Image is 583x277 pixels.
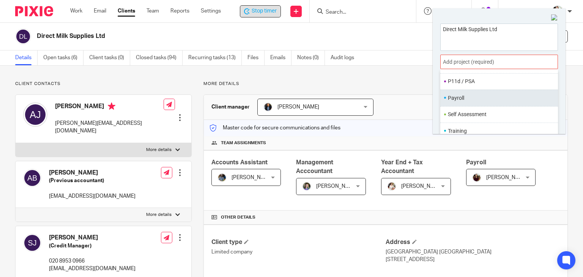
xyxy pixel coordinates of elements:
a: Clients [118,7,135,15]
span: Accounts Assistant [211,159,268,165]
p: More details [203,81,568,87]
span: Other details [221,214,255,220]
li: Favorite [547,126,556,136]
ul: Training [440,123,558,139]
p: Limited company [211,248,386,256]
a: Details [15,50,38,65]
img: 1530183611242%20(1).jpg [302,182,311,191]
img: Jaskaran%20Singh.jpeg [217,173,227,182]
textarea: Direct Milk Supplies Ltd [441,24,558,49]
ul: Self Assessment [440,106,558,123]
a: Files [247,50,265,65]
img: svg%3E [23,234,41,252]
h4: [PERSON_NAME] [55,102,164,112]
span: [PERSON_NAME] [232,175,273,180]
a: Work [70,7,82,15]
p: 020 8953 0966 [49,257,136,265]
input: Search [325,9,393,16]
span: [PERSON_NAME] [316,184,358,189]
div: Direct Milk Supplies Ltd [240,5,281,17]
a: Client tasks (0) [89,50,130,65]
a: Audit logs [331,50,360,65]
img: Pixie [15,6,53,16]
h4: Client type [211,238,386,246]
span: [PERSON_NAME] [277,104,319,110]
a: Team [147,7,159,15]
h4: [PERSON_NAME] [49,234,136,242]
li: P11d / PSA [448,77,547,85]
img: MaxAcc_Sep21_ElliDeanPhoto_030.jpg [551,5,564,17]
img: Kayleigh%20Henson.jpeg [387,182,396,191]
a: Closed tasks (94) [136,50,183,65]
li: Training [448,127,547,135]
span: Team assignments [221,140,266,146]
li: Favorite [547,93,556,103]
p: [EMAIL_ADDRESS][DOMAIN_NAME] [49,265,136,272]
a: Notes (0) [297,50,325,65]
h5: (Previous accountant) [49,177,136,184]
img: svg%3E [15,28,31,44]
p: [PERSON_NAME][EMAIL_ADDRESS][DOMAIN_NAME] [55,120,164,135]
a: Reports [170,7,189,15]
i: Primary [108,102,115,110]
p: [STREET_ADDRESS] [386,256,560,263]
span: Stop timer [252,7,277,15]
p: More details [146,147,172,153]
p: More details [146,212,172,218]
p: Client contacts [15,81,192,87]
li: Payroll [448,94,547,102]
h2: Direct Milk Supplies Ltd [37,32,379,40]
img: Close [551,14,558,21]
ul: P11d / PSA [440,73,558,90]
h3: Client manager [211,103,250,111]
span: [PERSON_NAME] [401,184,443,189]
span: [PERSON_NAME] [486,175,528,180]
p: Master code for secure communications and files [210,124,340,132]
li: Favorite [547,76,556,87]
span: Management Acccountant [296,159,333,174]
img: martin-hickman.jpg [263,102,273,112]
a: Emails [270,50,291,65]
a: Recurring tasks (13) [188,50,242,65]
p: [PERSON_NAME] [506,7,548,15]
span: Year End + Tax Accountant [381,159,423,174]
a: Settings [201,7,221,15]
ul: Payroll [440,90,558,106]
p: [EMAIL_ADDRESS][DOMAIN_NAME] [49,192,136,200]
li: Favorite [547,109,556,120]
h4: [PERSON_NAME] [49,169,136,177]
p: [GEOGRAPHIC_DATA] [GEOGRAPHIC_DATA] [386,248,560,256]
li: Self Assessment [448,110,547,118]
span: Payroll [466,159,486,165]
h4: Address [386,238,560,246]
img: MaxAcc_Sep21_ElliDeanPhoto_030.jpg [472,173,481,182]
img: svg%3E [23,169,41,187]
img: svg%3E [23,102,47,127]
a: Email [94,7,106,15]
a: Open tasks (6) [43,50,84,65]
h5: (Credit Manager) [49,242,136,250]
